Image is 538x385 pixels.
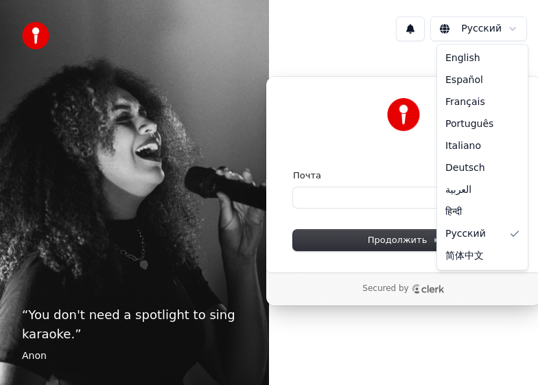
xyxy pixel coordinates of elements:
span: हिन्दी [445,205,462,219]
span: Português [445,117,493,131]
span: العربية [445,183,471,197]
span: Deutsch [445,161,485,175]
span: 简体中文 [445,249,484,263]
span: Русский [445,227,486,241]
span: Français [445,95,485,109]
span: Italiano [445,139,481,153]
span: English [445,51,480,65]
span: Español [445,73,483,87]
